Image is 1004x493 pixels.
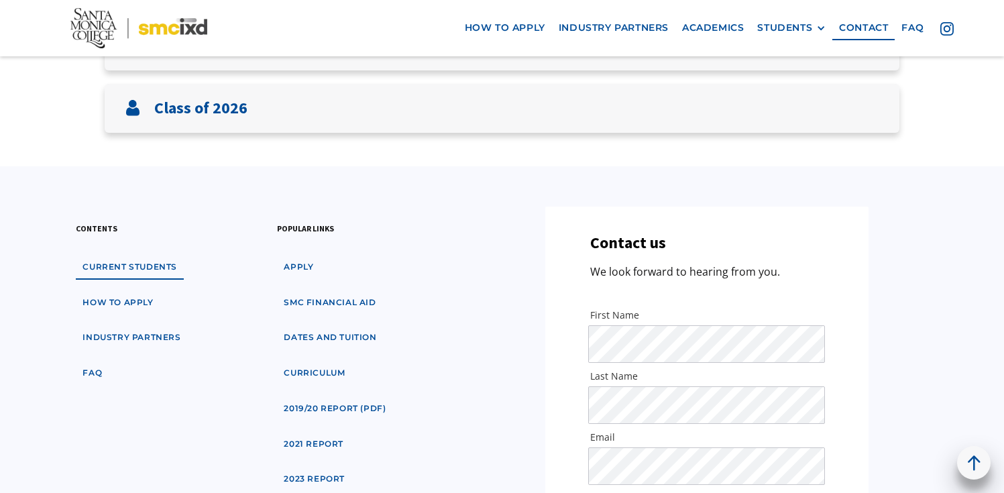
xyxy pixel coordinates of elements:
[940,21,954,35] img: icon - instagram
[125,100,141,116] img: User icon
[76,222,117,235] h3: contents
[552,15,675,40] a: industry partners
[70,8,207,48] img: Santa Monica College - SMC IxD logo
[277,290,382,315] a: SMC financial aid
[154,99,247,118] h3: Class of 2026
[590,370,823,383] label: Last Name
[895,15,930,40] a: faq
[832,15,895,40] a: contact
[957,446,991,480] a: back to top
[590,233,666,253] h3: Contact us
[277,222,334,235] h3: popular links
[277,467,351,492] a: 2023 Report
[757,22,812,34] div: STUDENTS
[76,361,109,386] a: faq
[675,15,750,40] a: Academics
[277,255,320,280] a: apply
[590,431,823,444] label: Email
[277,432,350,457] a: 2021 Report
[76,255,184,280] a: Current students
[76,325,187,350] a: industry partners
[277,325,383,350] a: dates and tuition
[757,22,826,34] div: STUDENTS
[277,361,351,386] a: curriculum
[277,396,392,421] a: 2019/20 Report (pdf)
[590,309,823,322] label: First Name
[590,263,780,281] p: We look forward to hearing from you.
[458,15,552,40] a: how to apply
[76,290,160,315] a: how to apply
